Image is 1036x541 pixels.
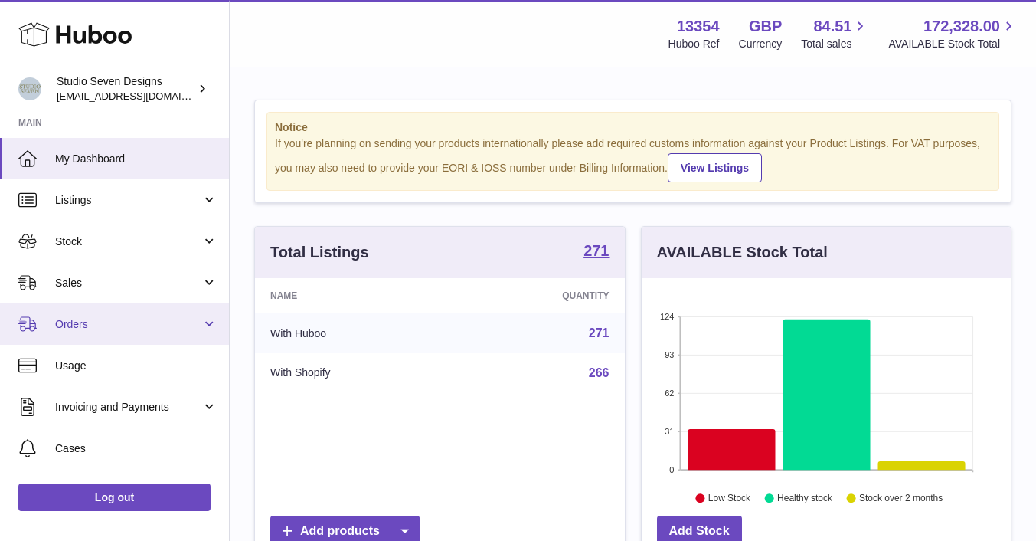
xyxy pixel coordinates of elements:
[777,493,833,503] text: Healthy stock
[55,234,201,249] span: Stock
[275,120,991,135] strong: Notice
[665,427,674,436] text: 31
[660,312,674,321] text: 124
[749,16,782,37] strong: GBP
[57,90,225,102] span: [EMAIL_ADDRESS][DOMAIN_NAME]
[665,389,674,398] text: 62
[255,313,454,353] td: With Huboo
[589,366,610,379] a: 266
[18,77,41,100] img: contact.studiosevendesigns@gmail.com
[668,37,720,51] div: Huboo Ref
[677,16,720,37] strong: 13354
[55,400,201,415] span: Invoicing and Payments
[665,350,674,359] text: 93
[18,484,211,511] a: Log out
[57,74,194,103] div: Studio Seven Designs
[888,16,1018,51] a: 172,328.00 AVAILABLE Stock Total
[859,493,943,503] text: Stock over 2 months
[888,37,1018,51] span: AVAILABLE Stock Total
[55,152,217,166] span: My Dashboard
[657,242,828,263] h3: AVAILABLE Stock Total
[589,326,610,339] a: 271
[255,278,454,313] th: Name
[454,278,624,313] th: Quantity
[923,16,1000,37] span: 172,328.00
[668,153,762,182] a: View Listings
[255,353,454,393] td: With Shopify
[813,16,851,37] span: 84.51
[55,276,201,290] span: Sales
[55,359,217,373] span: Usage
[55,193,201,208] span: Listings
[275,136,991,182] div: If you're planning on sending your products internationally please add required customs informati...
[708,493,750,503] text: Low Stock
[55,317,201,332] span: Orders
[583,243,609,258] strong: 271
[55,441,217,456] span: Cases
[270,242,369,263] h3: Total Listings
[739,37,783,51] div: Currency
[801,16,869,51] a: 84.51 Total sales
[669,465,674,474] text: 0
[801,37,869,51] span: Total sales
[583,243,609,261] a: 271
